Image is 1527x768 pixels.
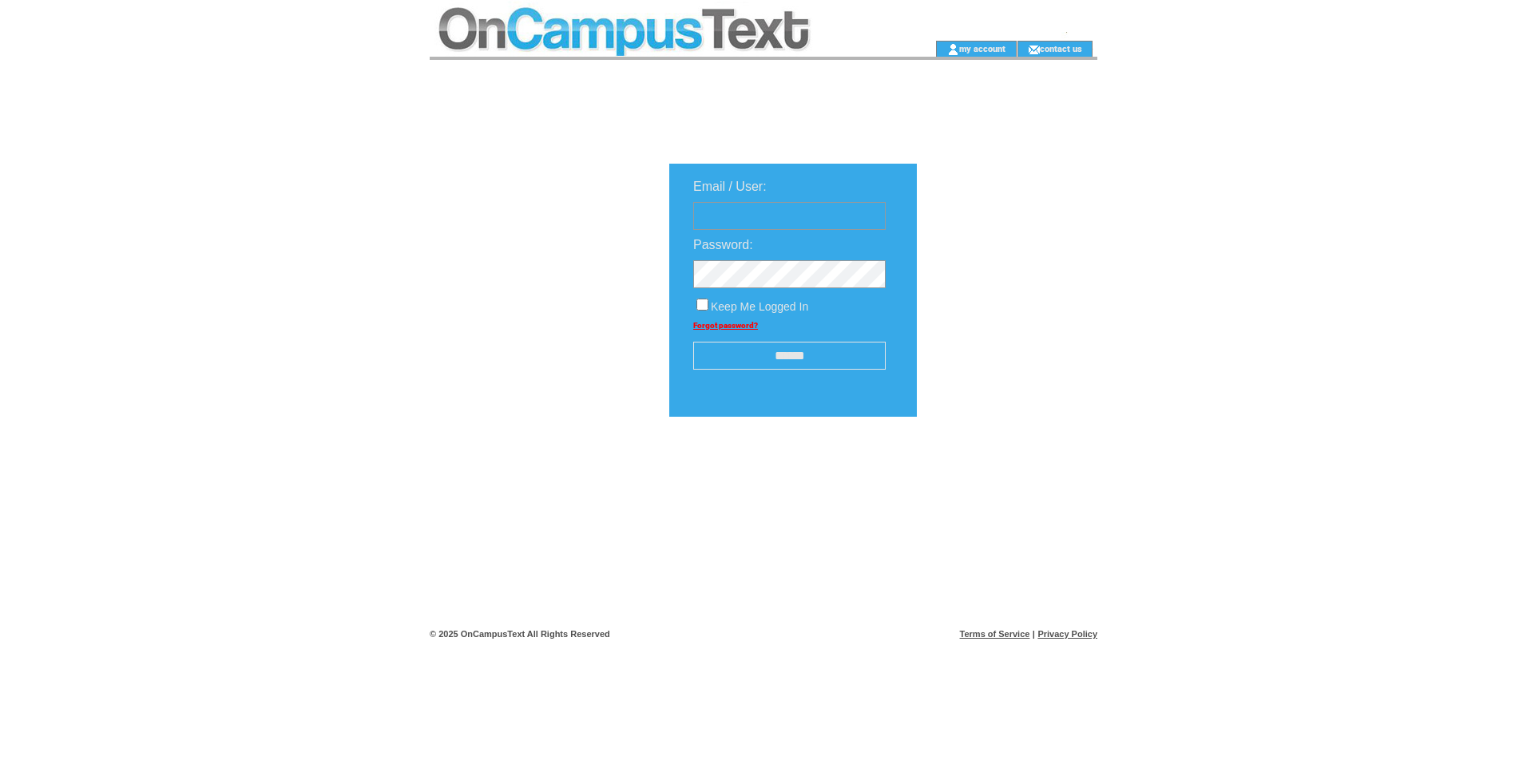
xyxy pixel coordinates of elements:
[711,300,808,313] span: Keep Me Logged In
[947,43,959,56] img: account_icon.gif
[1033,629,1035,639] span: |
[1040,43,1082,53] a: contact us
[960,629,1030,639] a: Terms of Service
[963,457,1043,477] img: transparent.png
[693,180,767,193] span: Email / User:
[1028,43,1040,56] img: contact_us_icon.gif
[1037,629,1097,639] a: Privacy Policy
[693,321,758,330] a: Forgot password?
[959,43,1005,53] a: my account
[430,629,610,639] span: © 2025 OnCampusText All Rights Reserved
[693,238,753,251] span: Password:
